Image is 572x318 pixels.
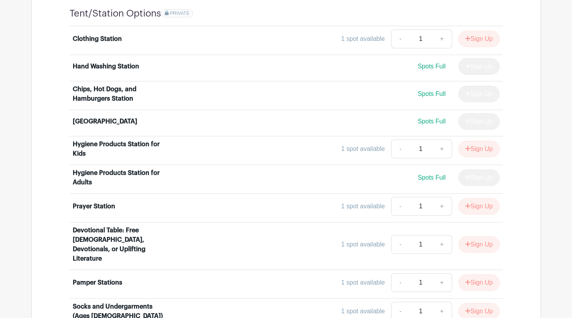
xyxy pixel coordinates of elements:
span: Spots Full [418,90,445,97]
a: - [391,140,409,158]
a: - [391,235,409,254]
span: Spots Full [418,63,445,70]
button: Sign Up [458,236,500,253]
a: + [432,197,452,216]
div: Hygiene Products Station for Kids [73,140,170,158]
div: [GEOGRAPHIC_DATA] [73,117,137,126]
div: 1 spot available [341,278,385,287]
button: Sign Up [458,141,500,157]
div: Prayer Station [73,202,115,211]
div: Hygiene Products Station for Adults [73,168,170,187]
a: - [391,197,409,216]
a: - [391,29,409,48]
div: Hand Washing Station [73,62,139,71]
span: Spots Full [418,174,445,181]
div: Pamper Stations [73,278,122,287]
a: + [432,29,452,48]
div: 1 spot available [341,240,385,249]
a: + [432,273,452,292]
h4: Tent/Station Options [70,8,161,19]
div: Chips, Hot Dogs, and Hamburgers Station [73,85,170,103]
a: + [432,235,452,254]
div: 1 spot available [341,34,385,44]
div: 1 spot available [341,307,385,316]
div: 1 spot available [341,202,385,211]
button: Sign Up [458,198,500,215]
a: + [432,140,452,158]
div: Clothing Station [73,34,122,44]
button: Sign Up [458,274,500,291]
span: PRIVATE [170,11,189,16]
span: Spots Full [418,118,445,125]
div: 1 spot available [341,144,385,154]
div: Devotional Table: Free [DEMOGRAPHIC_DATA], Devotionals, or Uplifting Literature [73,226,170,263]
a: - [391,273,409,292]
button: Sign Up [458,31,500,47]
